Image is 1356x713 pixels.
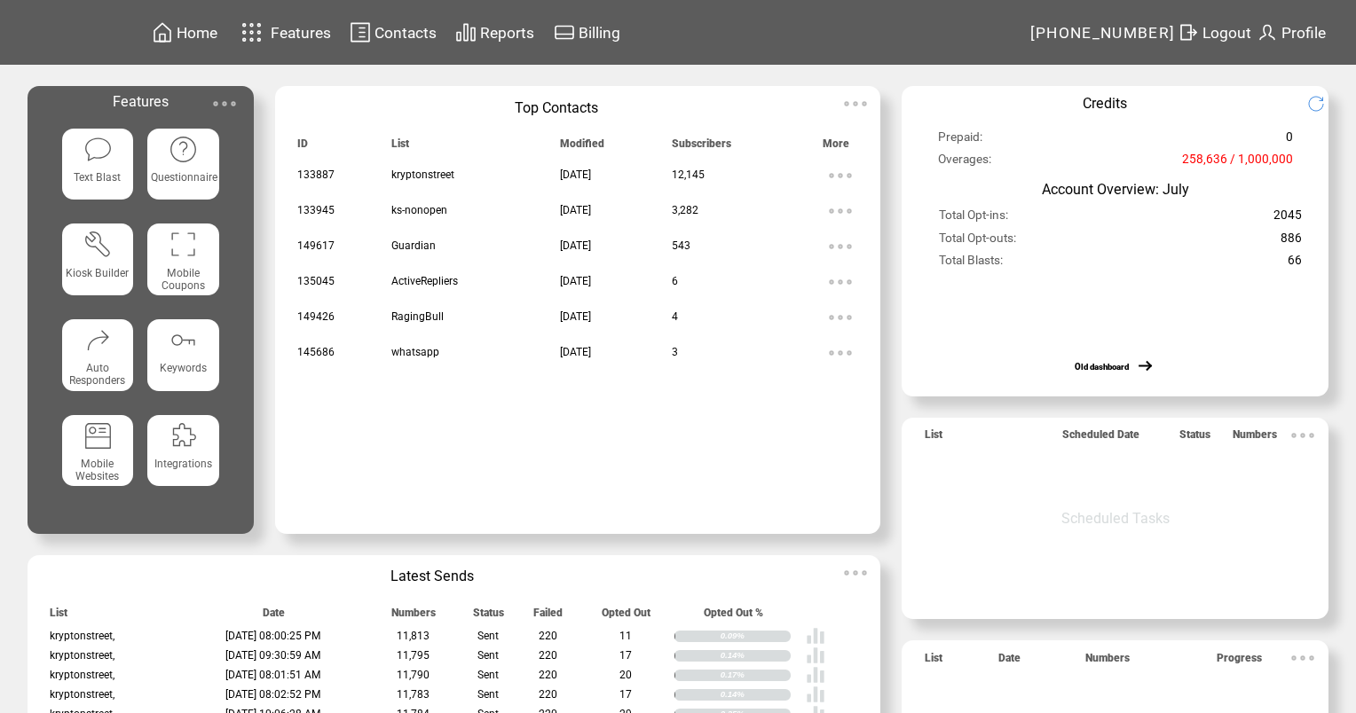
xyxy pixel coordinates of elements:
img: chart.svg [455,21,477,43]
span: 145686 [297,346,335,358]
span: Mobile Websites [75,458,119,482]
span: kryptonstreet, [50,669,114,681]
span: Questionnaire [151,171,217,184]
span: whatsapp [391,346,439,358]
span: 12,145 [672,168,705,181]
span: Sent [477,688,499,701]
span: kryptonstreet [391,168,454,181]
a: Home [149,19,220,46]
span: List [925,652,942,672]
img: refresh.png [1307,95,1338,113]
span: 66 [1288,253,1302,275]
span: Sent [477,649,499,662]
div: 0.17% [721,670,791,680]
span: Keywords [160,362,207,374]
span: Total Opt-ins: [939,208,1008,230]
span: 135045 [297,275,335,287]
img: text-blast.svg [83,135,113,164]
a: Features [233,15,334,50]
span: RagingBull [391,310,444,323]
img: ellypsis.svg [1285,418,1321,453]
img: ellypsis.svg [207,86,242,121]
a: Kiosk Builder [62,223,133,305]
span: 3,282 [672,204,698,216]
span: Top Contacts [515,99,598,116]
span: Overages: [938,152,991,174]
img: features.svg [236,18,267,47]
img: ellypsis.svg [838,86,873,121]
span: Sent [477,630,499,642]
span: List [925,428,942,449]
img: contacts.svg [350,21,371,43]
span: ks-nonopen [391,204,447,216]
span: Text Blast [74,171,121,184]
span: 11,813 [397,630,430,642]
span: Numbers [391,607,436,627]
a: Mobile Coupons [147,223,218,305]
span: 133945 [297,204,335,216]
img: ellypsis.svg [1285,640,1321,676]
a: Billing [551,19,623,46]
a: Auto Responders [62,319,133,401]
span: [DATE] [560,168,591,181]
img: questionnaire.svg [169,135,198,164]
span: Modified [560,137,604,158]
img: poll%20-%20white.svg [806,646,825,665]
span: 220 [539,649,557,662]
span: 11 [619,630,632,642]
span: 11,783 [397,688,430,701]
span: Sent [477,669,499,681]
span: Reports [480,24,534,42]
img: poll%20-%20white.svg [806,685,825,704]
span: kryptonstreet, [50,630,114,642]
span: ID [297,137,308,158]
span: Progress [1217,652,1262,672]
span: Integrations [154,458,212,470]
span: [DATE] 08:00:25 PM [225,630,321,642]
img: exit.svg [1178,21,1199,43]
span: Numbers [1085,652,1130,672]
span: ActiveRepliers [391,275,458,287]
span: Prepaid: [938,129,982,152]
span: Opted Out % [704,607,763,627]
div: 0.09% [721,631,791,641]
span: 220 [539,630,557,642]
a: Contacts [347,19,439,46]
img: poll%20-%20white.svg [806,626,825,646]
span: 11,790 [397,669,430,681]
span: [PHONE_NUMBER] [1030,24,1176,42]
span: 2045 [1273,208,1302,230]
span: Home [177,24,217,42]
span: Numbers [1233,428,1277,449]
span: [DATE] [560,310,591,323]
img: creidtcard.svg [554,21,575,43]
span: 0 [1286,129,1293,152]
a: Mobile Websites [62,415,133,497]
span: [DATE] 08:01:51 AM [225,669,321,681]
span: 17 [619,649,632,662]
span: 149617 [297,239,335,252]
span: [DATE] [560,275,591,287]
span: kryptonstreet, [50,649,114,662]
span: Profile [1281,24,1326,42]
a: Reports [453,19,537,46]
span: [DATE] 09:30:59 AM [225,649,321,662]
span: Auto Responders [69,362,125,387]
span: Features [113,93,169,110]
span: 133887 [297,168,335,181]
span: 149426 [297,310,335,323]
span: Credits [1083,95,1127,112]
img: ellypsis.svg [823,264,858,300]
a: Integrations [147,415,218,497]
span: Logout [1202,24,1251,42]
span: [DATE] 08:02:52 PM [225,688,321,701]
span: kryptonstreet, [50,688,114,701]
span: 20 [619,669,632,681]
img: home.svg [152,21,173,43]
span: Kiosk Builder [66,267,129,279]
span: 886 [1281,231,1302,253]
span: List [50,607,67,627]
img: ellypsis.svg [823,193,858,229]
img: ellypsis.svg [823,300,858,335]
span: Contacts [374,24,437,42]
